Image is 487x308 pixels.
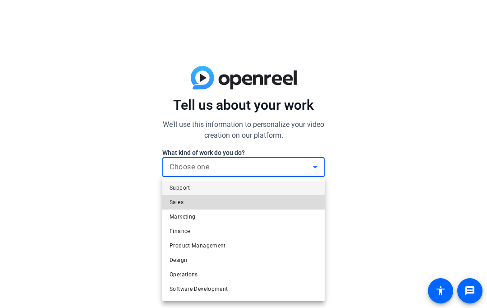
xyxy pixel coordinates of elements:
[170,226,190,237] span: Finance
[170,284,228,294] span: Software Development
[170,182,190,193] span: Support
[170,255,187,266] span: Design
[170,197,184,208] span: Sales
[170,269,198,280] span: Operations
[170,211,195,222] span: Marketing
[170,240,226,251] span: Product Management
